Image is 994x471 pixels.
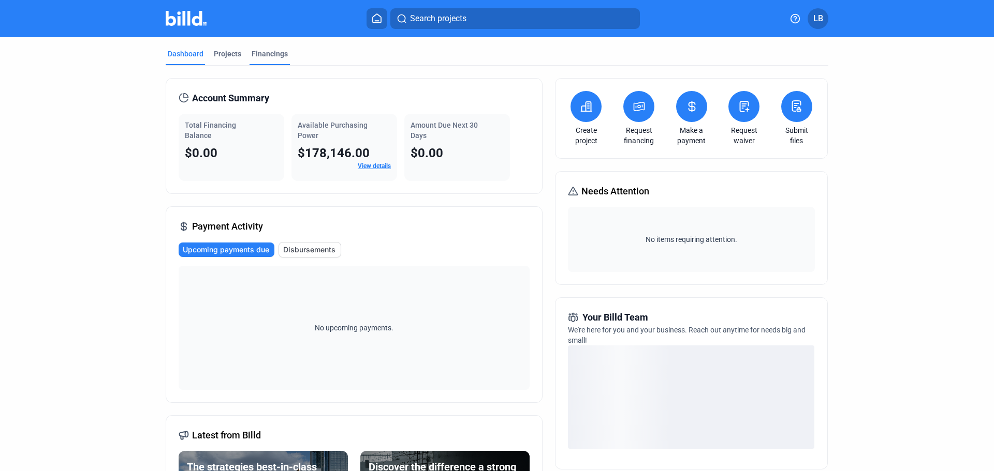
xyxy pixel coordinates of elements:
span: Available Purchasing Power [298,121,368,140]
button: LB [808,8,828,29]
div: Dashboard [168,49,203,59]
span: No upcoming payments. [308,323,400,333]
span: $0.00 [411,146,443,160]
a: View details [358,162,391,170]
a: Request financing [621,125,657,146]
span: Search projects [410,12,466,25]
span: Account Summary [192,91,269,105]
div: loading [568,345,814,449]
span: LB [813,12,823,25]
span: Total Financing Balance [185,121,236,140]
a: Create project [568,125,604,146]
a: Make a payment [674,125,710,146]
span: Upcoming payments due [183,245,269,255]
span: Disbursements [283,245,335,255]
span: Payment Activity [192,219,263,234]
span: We're here for you and your business. Reach out anytime for needs big and small! [568,326,806,344]
span: No items requiring attention. [572,234,810,245]
span: Amount Due Next 30 Days [411,121,478,140]
span: $178,146.00 [298,146,370,160]
span: Your Billd Team [582,310,648,325]
span: Needs Attention [581,184,649,199]
div: Projects [214,49,241,59]
button: Disbursements [279,242,341,257]
button: Upcoming payments due [179,242,274,257]
span: Latest from Billd [192,428,261,443]
button: Search projects [390,8,640,29]
img: Billd Company Logo [166,11,207,26]
a: Submit files [779,125,815,146]
span: $0.00 [185,146,217,160]
div: Financings [252,49,288,59]
a: Request waiver [726,125,762,146]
